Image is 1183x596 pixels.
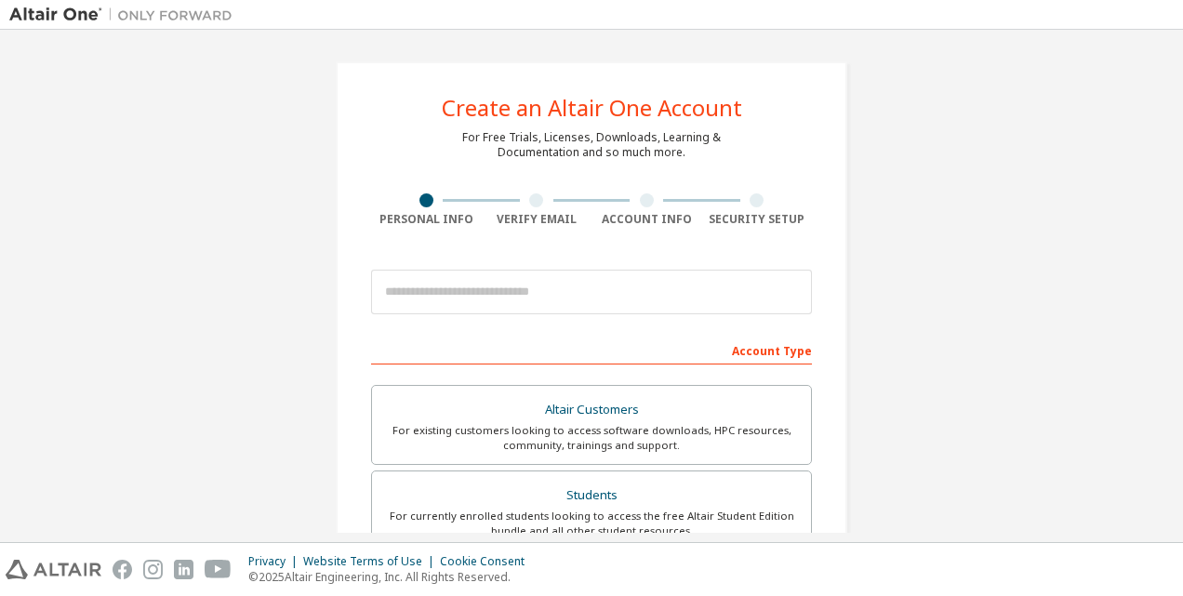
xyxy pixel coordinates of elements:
[303,554,440,569] div: Website Terms of Use
[205,560,232,579] img: youtube.svg
[462,130,721,160] div: For Free Trials, Licenses, Downloads, Learning & Documentation and so much more.
[591,212,702,227] div: Account Info
[143,560,163,579] img: instagram.svg
[482,212,592,227] div: Verify Email
[113,560,132,579] img: facebook.svg
[440,554,536,569] div: Cookie Consent
[9,6,242,24] img: Altair One
[174,560,193,579] img: linkedin.svg
[371,212,482,227] div: Personal Info
[383,509,800,538] div: For currently enrolled students looking to access the free Altair Student Edition bundle and all ...
[702,212,813,227] div: Security Setup
[248,554,303,569] div: Privacy
[383,397,800,423] div: Altair Customers
[442,97,742,119] div: Create an Altair One Account
[383,483,800,509] div: Students
[6,560,101,579] img: altair_logo.svg
[371,335,812,364] div: Account Type
[383,423,800,453] div: For existing customers looking to access software downloads, HPC resources, community, trainings ...
[248,569,536,585] p: © 2025 Altair Engineering, Inc. All Rights Reserved.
